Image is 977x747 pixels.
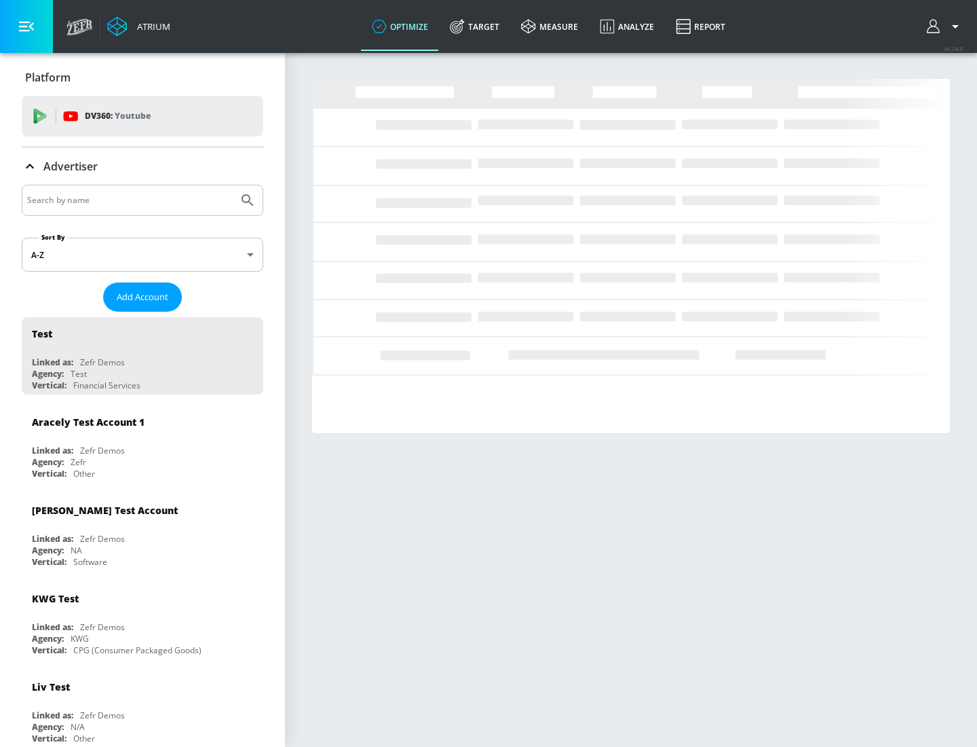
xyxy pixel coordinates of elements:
[32,468,66,479] div: Vertical:
[107,16,170,37] a: Atrium
[32,445,73,456] div: Linked as:
[22,317,263,395] div: TestLinked as:Zefr DemosAgency:TestVertical:Financial Services
[73,733,95,744] div: Other
[32,456,64,468] div: Agency:
[115,109,151,123] p: Youtube
[71,368,87,380] div: Test
[32,556,66,568] div: Vertical:
[32,380,66,391] div: Vertical:
[85,109,151,124] p: DV360:
[32,592,79,605] div: KWG Test
[22,238,263,272] div: A-Z
[80,357,125,368] div: Zefr Demos
[32,416,145,429] div: Aracely Test Account 1
[22,582,263,659] div: KWG TestLinked as:Zefr DemosAgency:KWGVertical:CPG (Consumer Packaged Goods)
[80,445,125,456] div: Zefr Demos
[32,680,70,693] div: Liv Test
[22,405,263,483] div: Aracely Test Account 1Linked as:Zefr DemosAgency:ZefrVertical:Other
[25,70,71,85] p: Platform
[32,721,64,733] div: Agency:
[510,2,589,51] a: measure
[32,633,64,644] div: Agency:
[73,644,202,656] div: CPG (Consumer Packaged Goods)
[32,733,66,744] div: Vertical:
[73,468,95,479] div: Other
[32,357,73,368] div: Linked as:
[32,621,73,633] div: Linked as:
[32,368,64,380] div: Agency:
[32,327,52,340] div: Test
[39,233,68,242] label: Sort By
[73,380,140,391] div: Financial Services
[103,283,182,312] button: Add Account
[43,159,98,174] p: Advertiser
[22,96,263,136] div: DV360: Youtube
[73,556,107,568] div: Software
[80,710,125,721] div: Zefr Demos
[589,2,665,51] a: Analyze
[32,644,66,656] div: Vertical:
[439,2,510,51] a: Target
[361,2,439,51] a: optimize
[27,192,233,209] input: Search by name
[944,45,963,52] span: v 4.24.0
[71,633,89,644] div: KWG
[71,456,86,468] div: Zefr
[132,20,170,33] div: Atrium
[665,2,736,51] a: Report
[80,621,125,633] div: Zefr Demos
[32,533,73,545] div: Linked as:
[32,504,178,517] div: [PERSON_NAME] Test Account
[22,494,263,571] div: [PERSON_NAME] Test AccountLinked as:Zefr DemosAgency:NAVertical:Software
[22,58,263,96] div: Platform
[80,533,125,545] div: Zefr Demos
[32,710,73,721] div: Linked as:
[71,545,82,556] div: NA
[32,545,64,556] div: Agency:
[71,721,85,733] div: N/A
[117,289,168,305] span: Add Account
[22,147,263,185] div: Advertiser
